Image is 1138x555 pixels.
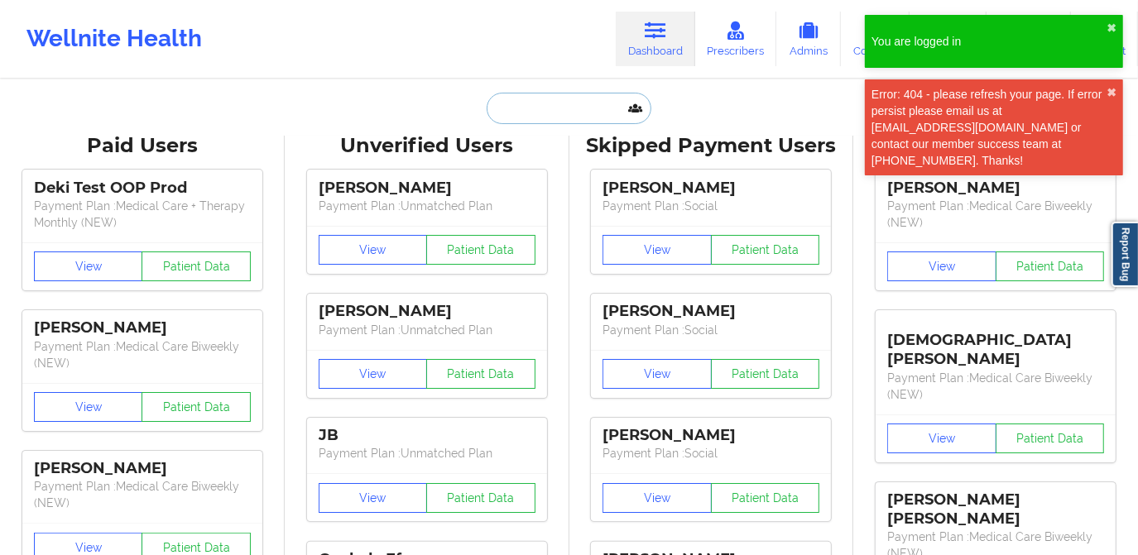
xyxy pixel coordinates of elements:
p: Payment Plan : Unmatched Plan [319,198,535,214]
button: View [603,359,712,389]
p: Payment Plan : Medical Care Biweekly (NEW) [887,370,1104,403]
button: Patient Data [711,235,820,265]
button: Patient Data [711,359,820,389]
button: close [1107,86,1116,99]
div: [PERSON_NAME] [603,426,819,445]
div: [PERSON_NAME] [319,179,535,198]
div: You are logged in [872,33,1107,50]
p: Payment Plan : Medical Care + Therapy Monthly (NEW) [34,198,251,231]
button: View [887,251,996,281]
div: Error: 404 - please refresh your page. If error persist please email us at [EMAIL_ADDRESS][DOMAIN... [872,86,1107,169]
button: View [319,359,428,389]
p: Payment Plan : Medical Care Biweekly (NEW) [887,198,1104,231]
a: Coaches [841,12,910,66]
div: Deki Test OOP Prod [34,179,251,198]
a: Report Bug [1112,222,1138,287]
p: Payment Plan : Social [603,322,819,338]
div: Paid Users [12,133,273,159]
a: Admins [776,12,841,66]
p: Payment Plan : Medical Care Biweekly (NEW) [34,478,251,511]
div: [PERSON_NAME] [603,302,819,321]
button: View [887,423,996,453]
div: [PERSON_NAME] [34,318,251,337]
button: Patient Data [426,359,535,389]
p: Payment Plan : Social [603,445,819,462]
p: Payment Plan : Medical Care Biweekly (NEW) [34,338,251,371]
button: View [319,235,428,265]
p: Payment Plan : Unmatched Plan [319,322,535,338]
a: Dashboard [616,12,695,66]
button: Patient Data [996,251,1105,281]
div: [DEMOGRAPHIC_DATA][PERSON_NAME] [887,318,1104,369]
button: Patient Data [142,392,251,422]
button: View [603,483,712,513]
button: Patient Data [426,483,535,513]
div: [PERSON_NAME] [319,302,535,321]
button: View [34,251,143,281]
div: [PERSON_NAME] [34,459,251,478]
button: View [319,483,428,513]
button: View [603,235,712,265]
div: Skipped Payment Users [581,133,843,159]
p: Payment Plan : Unmatched Plan [319,445,535,462]
a: Prescribers [695,12,777,66]
button: Patient Data [426,235,535,265]
p: Payment Plan : Social [603,198,819,214]
button: close [1107,22,1116,35]
div: [PERSON_NAME] [PERSON_NAME] [887,490,1104,529]
div: [PERSON_NAME] [603,179,819,198]
div: Unverified Users [296,133,558,159]
button: Patient Data [711,483,820,513]
button: View [34,392,143,422]
div: JB [319,426,535,445]
button: Patient Data [996,423,1105,453]
button: Patient Data [142,251,251,281]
